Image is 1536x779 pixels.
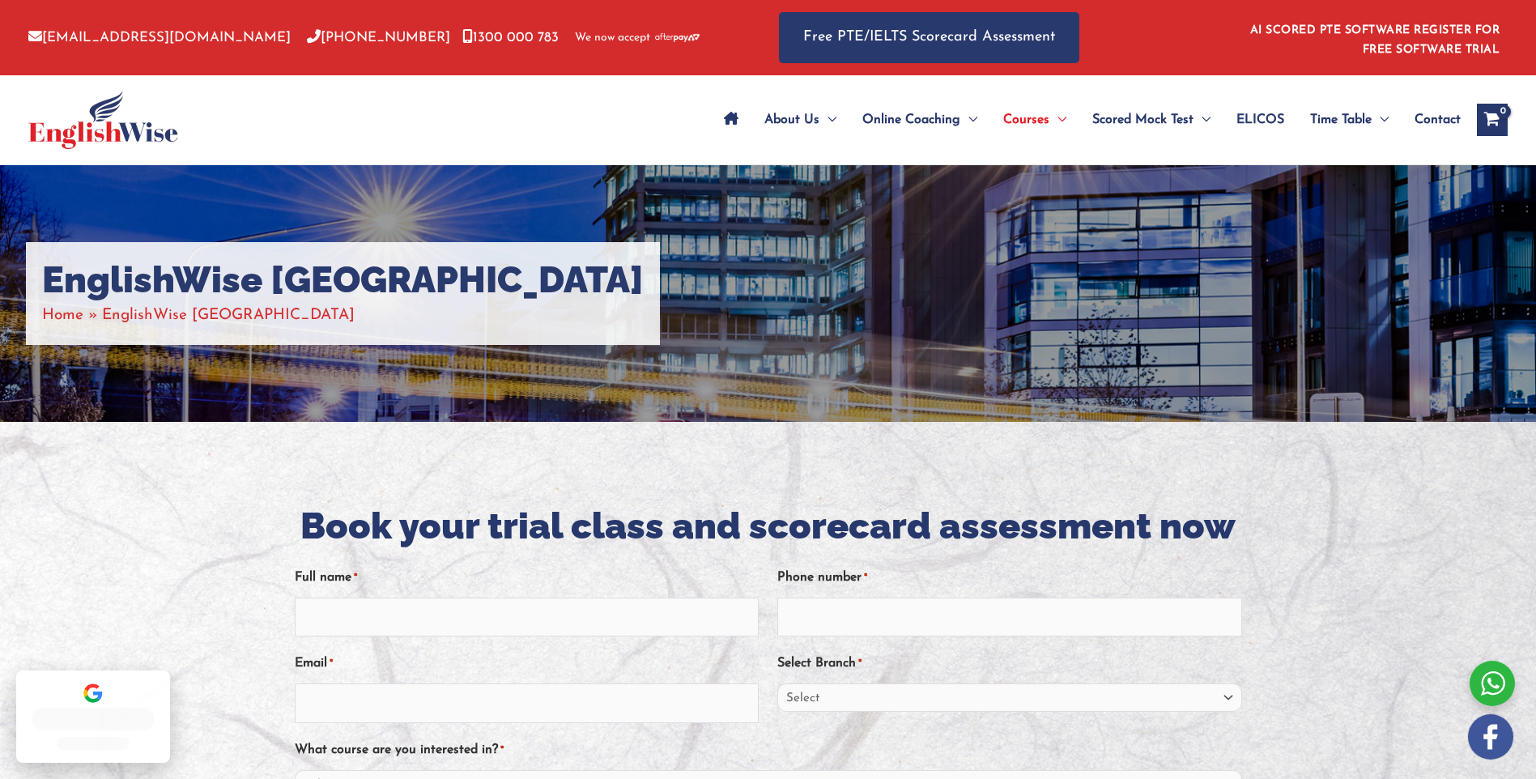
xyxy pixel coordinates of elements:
a: View Shopping Cart, empty [1477,104,1508,136]
span: Contact [1415,92,1461,148]
nav: Breadcrumbs [42,302,644,329]
a: AI SCORED PTE SOFTWARE REGISTER FOR FREE SOFTWARE TRIAL [1250,24,1500,56]
label: Full name [295,564,357,591]
h2: Book your trial class and scorecard assessment now [295,503,1242,551]
a: [PHONE_NUMBER] [307,31,450,45]
span: Menu Toggle [1193,92,1211,148]
span: ELICOS [1236,92,1284,148]
a: CoursesMenu Toggle [990,92,1079,148]
a: Free PTE/IELTS Scorecard Assessment [779,12,1079,63]
a: 1300 000 783 [462,31,559,45]
img: Afterpay-Logo [655,33,700,42]
aside: Header Widget 1 [1240,11,1508,64]
a: Online CoachingMenu Toggle [849,92,990,148]
label: Phone number [777,564,867,591]
span: Menu Toggle [1049,92,1066,148]
label: What course are you interested in? [295,737,504,764]
nav: Site Navigation: Main Menu [711,92,1461,148]
span: About Us [764,92,819,148]
label: Email [295,650,333,677]
a: About UsMenu Toggle [751,92,849,148]
a: Contact [1402,92,1461,148]
span: Menu Toggle [819,92,836,148]
span: Online Coaching [862,92,960,148]
span: EnglishWise [GEOGRAPHIC_DATA] [102,308,355,323]
span: Menu Toggle [1372,92,1389,148]
span: Menu Toggle [960,92,977,148]
img: cropped-ew-logo [28,91,178,149]
a: Time TableMenu Toggle [1297,92,1402,148]
span: We now accept [575,30,650,46]
label: Select Branch [777,650,862,677]
h1: EnglishWise [GEOGRAPHIC_DATA] [42,258,644,302]
span: Time Table [1310,92,1372,148]
span: Courses [1003,92,1049,148]
img: white-facebook.png [1468,714,1513,760]
span: Scored Mock Test [1092,92,1193,148]
a: ELICOS [1223,92,1297,148]
a: Scored Mock TestMenu Toggle [1079,92,1223,148]
a: Home [42,308,83,323]
a: [EMAIL_ADDRESS][DOMAIN_NAME] [28,31,291,45]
